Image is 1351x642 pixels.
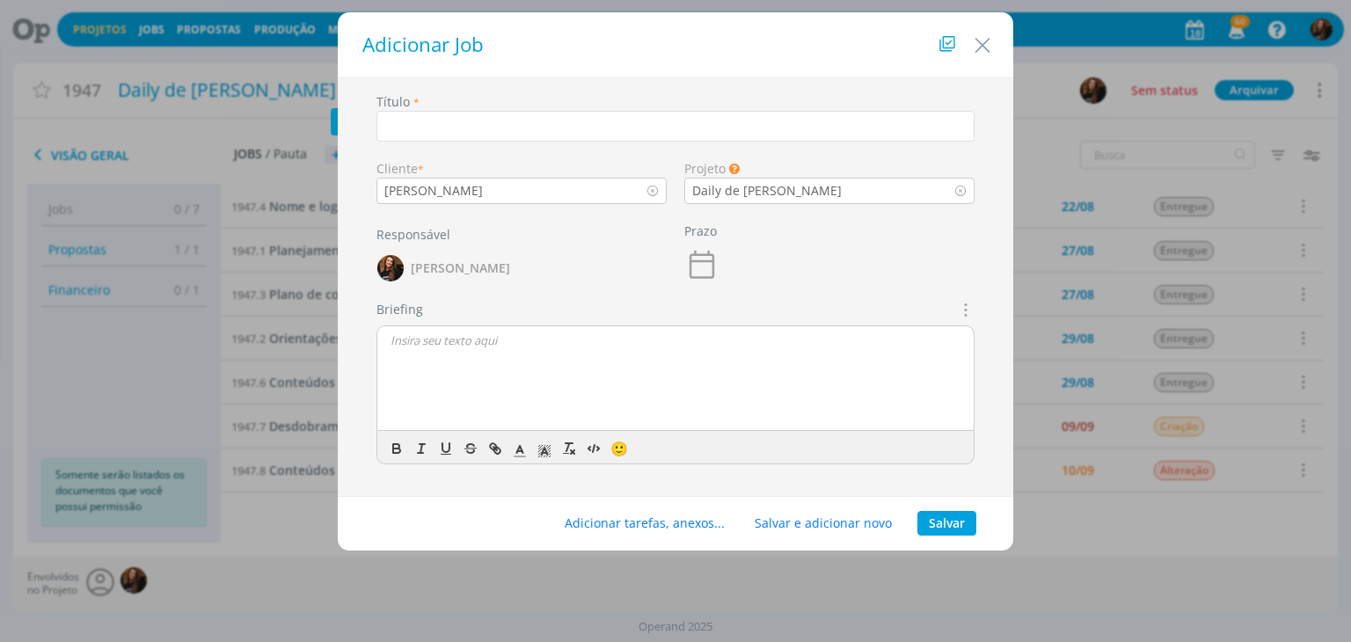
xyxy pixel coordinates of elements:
div: Projeto [684,159,975,178]
button: T[PERSON_NAME] [376,251,511,286]
label: Título [376,92,410,111]
div: Cliente [376,159,667,178]
button: 🙂 [606,438,631,459]
span: Cor de Fundo [532,438,557,459]
span: Cor do Texto [508,438,532,459]
div: Daily de [PERSON_NAME] [692,181,845,200]
h1: Adicionar Job [355,30,996,60]
label: Responsável [376,225,450,244]
div: Daily de Cordius [685,181,845,200]
div: Cordius - Corteva [377,181,486,200]
span: 🙂 [610,439,628,458]
img: T [377,255,404,281]
button: Close [969,24,996,59]
button: Salvar [917,511,976,536]
span: [PERSON_NAME] [411,262,510,274]
label: Briefing [376,300,423,318]
button: Adicionar tarefas, anexos... [553,511,736,536]
label: Prazo [684,222,717,240]
button: Salvar e adicionar novo [743,511,903,536]
div: [PERSON_NAME] [384,181,486,200]
div: dialog [338,12,1013,551]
